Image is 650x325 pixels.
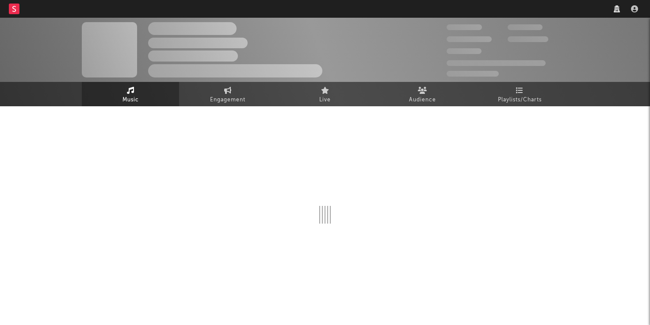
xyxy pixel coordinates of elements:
a: Music [82,82,179,106]
span: 100,000 [508,24,543,30]
a: Playlists/Charts [471,82,568,106]
span: Audience [409,95,436,105]
span: Engagement [210,95,245,105]
span: 50,000,000 Monthly Listeners [447,60,546,66]
span: 50,000,000 [447,36,492,42]
span: Playlists/Charts [498,95,542,105]
span: 300,000 [447,24,482,30]
span: 100,000 [447,48,482,54]
a: Live [276,82,374,106]
span: 1,000,000 [508,36,548,42]
span: Live [319,95,331,105]
a: Audience [374,82,471,106]
a: Engagement [179,82,276,106]
span: Music [122,95,139,105]
span: Jump Score: 85.0 [447,71,499,77]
